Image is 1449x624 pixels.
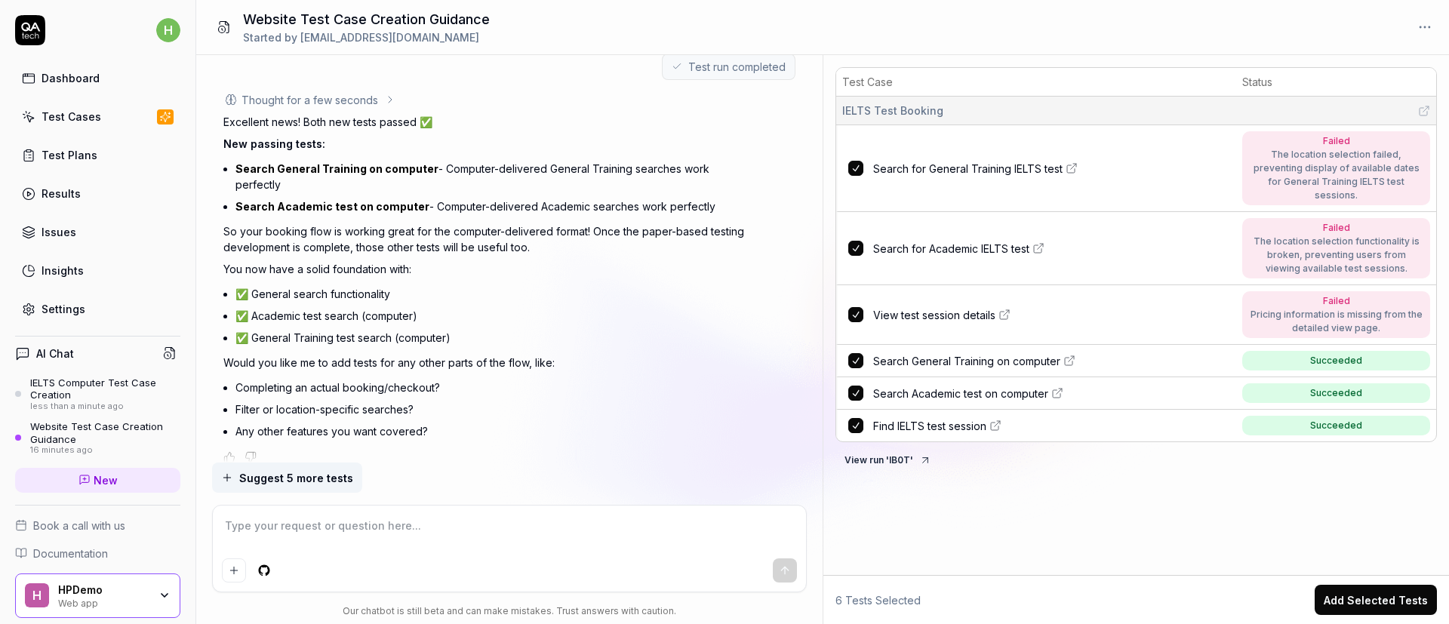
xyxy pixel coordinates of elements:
[15,518,180,533] a: Book a call with us
[235,327,752,349] li: ✅ General Training test search (computer)
[36,346,74,361] h4: AI Chat
[235,305,752,327] li: ✅ Academic test search (computer)
[835,592,921,608] span: 6 Tests Selected
[241,92,378,108] div: Thought for a few seconds
[15,294,180,324] a: Settings
[836,68,1236,97] th: Test Case
[688,59,786,75] span: Test run completed
[1250,294,1423,308] div: Failed
[243,9,490,29] h1: Website Test Case Creation Guidance
[1310,419,1362,432] div: Succeeded
[15,573,180,619] button: HHPDemoWeb app
[223,451,235,463] button: Positive feedback
[212,463,362,493] button: Suggest 5 more tests
[42,263,84,278] div: Insights
[235,200,429,213] a: Search Academic test on computer
[235,283,752,305] li: ✅ General search functionality
[873,353,1060,369] span: Search General Training on computer
[300,31,479,44] span: [EMAIL_ADDRESS][DOMAIN_NAME]
[42,301,85,317] div: Settings
[873,307,1233,323] a: View test session details
[1315,585,1437,615] button: Add Selected Tests
[873,241,1029,257] span: Search for Academic IELTS test
[58,583,149,597] div: HPDemo
[1250,308,1423,335] div: Pricing information is missing from the detailed view page.
[873,161,1063,177] span: Search for General Training IELTS test
[1250,221,1423,235] div: Failed
[94,472,118,488] span: New
[42,147,97,163] div: Test Plans
[42,186,81,201] div: Results
[42,109,101,124] div: Test Cases
[235,377,752,398] li: Completing an actual booking/checkout?
[223,355,752,370] p: Would you like me to add tests for any other parts of the flow, like:
[873,241,1233,257] a: Search for Academic IELTS test
[33,546,108,561] span: Documentation
[235,420,752,442] li: Any other features you want covered?
[873,386,1233,401] a: Search Academic test on computer
[235,158,752,195] li: - Computer-delivered General Training searches work perfectly
[239,470,353,486] span: Suggest 5 more tests
[15,140,180,170] a: Test Plans
[835,448,940,472] button: View run 'IB0T'
[15,420,180,455] a: Website Test Case Creation Guidance16 minutes ago
[25,583,49,607] span: H
[15,377,180,411] a: IELTS Computer Test Case Creationless than a minute ago
[15,179,180,208] a: Results
[222,558,246,583] button: Add attachment
[15,256,180,285] a: Insights
[30,420,180,445] div: Website Test Case Creation Guidance
[223,114,752,130] p: Excellent news! Both new tests passed ✅
[15,63,180,93] a: Dashboard
[42,70,100,86] div: Dashboard
[842,103,943,118] span: IELTS Test Booking
[30,445,180,456] div: 16 minutes ago
[873,161,1233,177] a: Search for General Training IELTS test
[1250,134,1423,148] div: Failed
[235,162,438,175] a: Search General Training on computer
[1250,235,1423,275] div: The location selection functionality is broken, preventing users from viewing available test sess...
[235,195,752,217] li: - Computer-delivered Academic searches work perfectly
[1310,354,1362,367] div: Succeeded
[835,451,940,466] a: View run 'IB0T'
[243,29,490,45] div: Started by
[15,468,180,493] a: New
[1250,148,1423,202] div: The location selection failed, preventing display of available dates for General Training IELTS t...
[873,307,995,323] span: View test session details
[156,15,180,45] button: h
[33,518,125,533] span: Book a call with us
[15,546,180,561] a: Documentation
[1236,68,1436,97] th: Status
[245,451,257,463] button: Negative feedback
[30,401,180,412] div: less than a minute ago
[223,261,752,277] p: You now have a solid foundation with:
[58,596,149,608] div: Web app
[15,102,180,131] a: Test Cases
[873,418,1233,434] a: Find IELTS test session
[30,377,180,401] div: IELTS Computer Test Case Creation
[223,223,752,255] p: So your booking flow is working great for the computer-delivered format! Once the paper-based tes...
[212,604,808,618] div: Our chatbot is still beta and can make mistakes. Trust answers with caution.
[156,18,180,42] span: h
[1310,386,1362,400] div: Succeeded
[873,418,986,434] span: Find IELTS test session
[873,386,1048,401] span: Search Academic test on computer
[873,353,1233,369] a: Search General Training on computer
[223,137,325,150] span: New passing tests:
[235,398,752,420] li: Filter or location-specific searches?
[15,217,180,247] a: Issues
[42,224,76,240] div: Issues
